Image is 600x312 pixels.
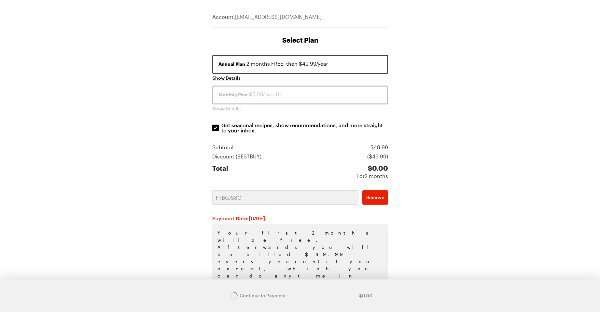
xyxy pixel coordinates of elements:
div: [EMAIL_ADDRESS][DOMAIN_NAME] [212,13,388,28]
p: Your first 2 months will be free. Afterwards you will be billed $49.99 every year until you cance... [212,224,388,306]
input: Get seasonal recipes, show recommendations, and more straight to your inbox. [212,125,219,131]
div: $ 0.00 [356,164,388,172]
p: Get seasonal recipes, show recommendations, and more straight to your inbox. [221,123,389,133]
h1: Select Plan [212,35,388,45]
span: Monthly Plan [218,91,248,98]
div: $5.99/month [218,90,382,98]
button: Show Details [212,75,241,81]
span: Remove [366,194,384,201]
button: Monthly Plan $5.99/month [212,86,388,104]
button: Annual Plan 2 months FREE, then $49.99/year [212,55,388,74]
button: Remove [362,190,388,205]
input: Promo Code [212,190,358,205]
button: Show Details [212,105,241,112]
span: Account: [212,14,235,20]
div: Total [212,164,228,180]
span: Annual Plan [218,61,245,67]
div: $ 49.99 [370,143,388,151]
h2: Payment Date: [DATE] [212,215,388,222]
section: Price summary [212,143,388,180]
div: Discount ( BESTBUY ) [212,153,261,160]
div: 2 months FREE, then $49.99/year [218,60,382,68]
div: ( $49.99 ) [367,153,388,160]
div: For 2 months [356,172,388,180]
div: Subtotal [212,143,233,151]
